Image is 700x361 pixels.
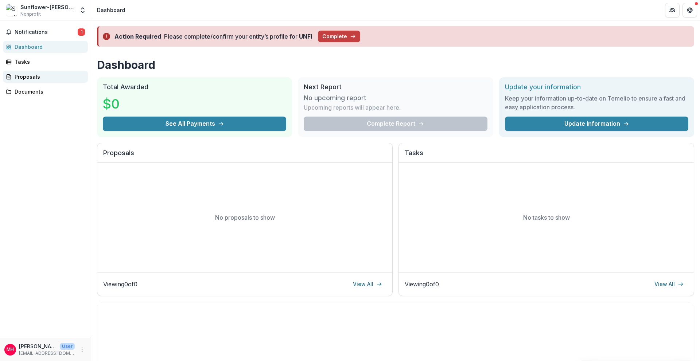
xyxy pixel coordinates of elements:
p: Upcoming reports will appear here. [304,103,401,112]
h2: Proposals [103,149,386,163]
a: Proposals [3,71,88,83]
a: Tasks [3,56,88,68]
div: Dashboard [97,6,125,14]
h2: Tasks [405,149,688,163]
p: [PERSON_NAME] [19,342,57,350]
a: Dashboard [3,41,88,53]
button: Partners [665,3,680,17]
h3: $0 [103,94,157,114]
p: No proposals to show [215,213,275,222]
button: Get Help [682,3,697,17]
button: See All Payments [103,117,286,131]
p: [EMAIL_ADDRESS][DOMAIN_NAME] [19,350,75,357]
p: User [60,343,75,350]
p: Viewing 0 of 0 [103,280,137,289]
img: Sunflower-Humphreys Counties Progress, Inc [6,4,17,16]
a: View All [650,278,688,290]
div: Sunflower-[PERSON_NAME] Counties Progress, Inc [20,3,75,11]
p: No tasks to show [523,213,570,222]
button: Notifications1 [3,26,88,38]
span: 1 [78,28,85,36]
div: Please complete/confirm your entity’s profile for [164,32,312,41]
button: Complete [318,31,360,42]
h2: Total Awarded [103,83,286,91]
a: Documents [3,86,88,98]
div: Monica Hope [7,347,14,352]
div: Proposals [15,73,82,81]
div: Action Required [114,32,161,41]
button: More [78,345,86,354]
div: Dashboard [15,43,82,51]
h2: Next Report [304,83,487,91]
button: Open entity switcher [78,3,88,17]
span: Notifications [15,29,78,35]
strong: UNFI [299,33,312,40]
div: Tasks [15,58,82,66]
h3: No upcoming report [304,94,366,102]
span: Nonprofit [20,11,41,17]
p: Viewing 0 of 0 [405,280,439,289]
h3: Keep your information up-to-date on Temelio to ensure a fast and easy application process. [505,94,688,111]
a: Update Information [505,117,688,131]
a: View All [349,278,386,290]
h2: Update your information [505,83,688,91]
div: Documents [15,88,82,95]
h1: Dashboard [97,58,694,71]
nav: breadcrumb [94,5,128,15]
